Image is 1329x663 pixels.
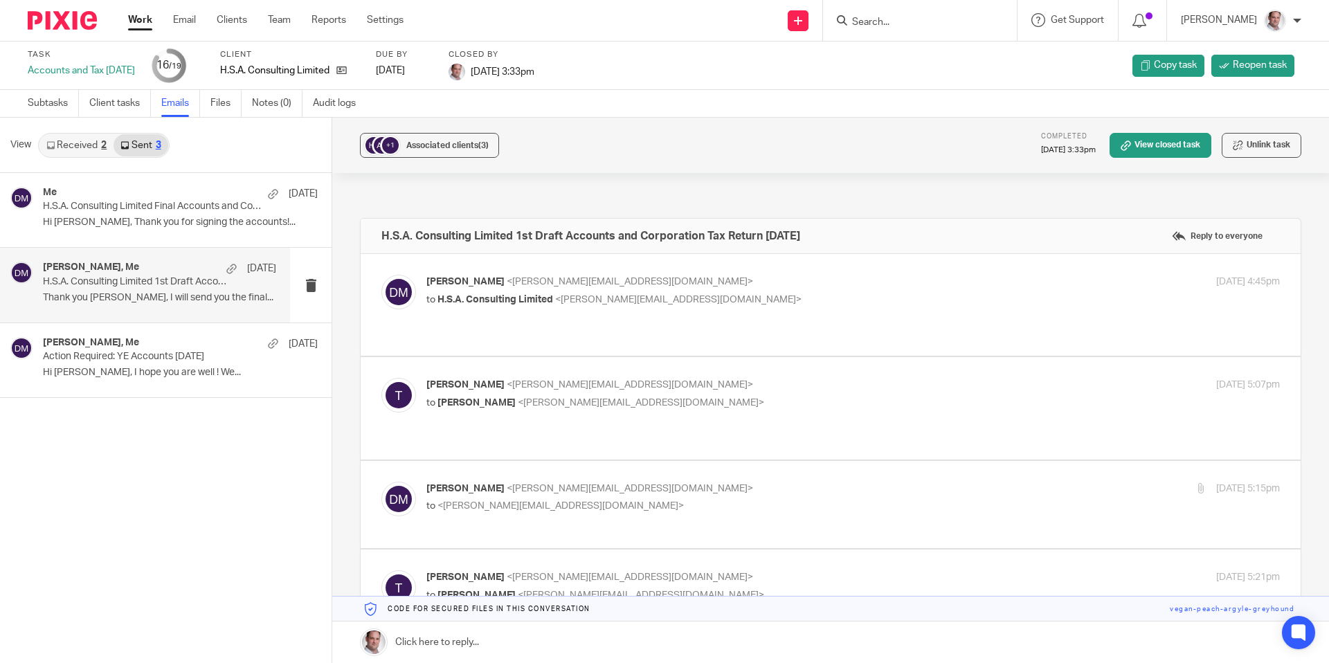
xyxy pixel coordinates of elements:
[437,590,516,600] span: [PERSON_NAME]
[10,337,33,359] img: svg%3E
[360,133,499,158] button: +1 Associated clients(3)
[114,134,168,156] a: Sent3
[426,398,435,408] span: to
[426,501,435,511] span: to
[1216,482,1280,496] p: [DATE] 5:15pm
[311,13,346,27] a: Reports
[518,590,764,600] span: <[PERSON_NAME][EMAIL_ADDRESS][DOMAIN_NAME]>
[169,62,181,70] small: /19
[43,201,263,212] p: H.S.A. Consulting Limited Final Accounts and Corporation Tax Return [DATE]
[28,90,79,117] a: Subtasks
[289,187,318,201] p: [DATE]
[161,90,200,117] a: Emails
[851,17,975,29] input: Search
[449,49,534,60] label: Closed by
[1211,55,1294,77] a: Reopen task
[210,90,242,117] a: Files
[43,292,276,304] p: Thank you [PERSON_NAME], I will send you the final...
[43,351,263,363] p: Action Required: YE Accounts [DATE]
[507,572,753,582] span: <[PERSON_NAME][EMAIL_ADDRESS][DOMAIN_NAME]>
[437,501,684,511] span: <[PERSON_NAME][EMAIL_ADDRESS][DOMAIN_NAME]>
[507,277,753,287] span: <[PERSON_NAME][EMAIL_ADDRESS][DOMAIN_NAME]>
[173,13,196,27] a: Email
[43,262,139,273] h4: [PERSON_NAME], Me
[381,482,416,516] img: svg%3E
[152,285,253,296] a: [URL][DOMAIN_NAME]
[28,64,135,78] div: Accounts and Tax [DATE]
[555,295,802,305] span: <[PERSON_NAME][EMAIL_ADDRESS][DOMAIN_NAME]>
[518,398,764,408] span: <[PERSON_NAME][EMAIL_ADDRESS][DOMAIN_NAME]>
[262,300,339,311] a: [DOMAIN_NAME]
[426,277,505,287] span: [PERSON_NAME]
[382,137,399,154] div: +1
[363,135,384,156] img: svg%3E
[247,262,276,275] p: [DATE]
[10,187,33,209] img: svg%3E
[381,275,416,309] img: svg%3E
[376,64,431,78] div: [DATE]
[507,484,753,493] span: <[PERSON_NAME][EMAIL_ADDRESS][DOMAIN_NAME]>
[43,217,318,228] p: Hi [PERSON_NAME], Thank you for signing the accounts!...
[1181,13,1257,27] p: [PERSON_NAME]
[381,229,800,243] h4: H.S.A. Consulting Limited 1st Draft Accounts and Corporation Tax Return [DATE]
[426,590,435,600] span: to
[1233,58,1287,72] span: Reopen task
[352,300,449,311] a: davidmunroaccountant
[381,378,416,412] img: svg%3E
[10,138,31,152] span: View
[268,13,291,27] a: Team
[1132,55,1204,77] a: Copy task
[376,49,431,60] label: Due by
[341,298,351,308] img: 5ba0d0cb3866e5247cecfcbd9ba3805b.png
[156,57,181,73] div: 16
[1216,378,1280,392] p: [DATE] 5:07pm
[372,135,392,156] img: svg%3E
[217,13,247,27] a: Clients
[128,13,152,27] a: Work
[1041,133,1087,140] span: Completed
[1168,226,1266,246] label: Reply to everyone
[10,262,33,284] img: svg%3E
[9,300,251,311] a: [PERSON_NAME][EMAIL_ADDRESS][DOMAIN_NAME]
[1154,58,1197,72] span: Copy task
[28,11,97,30] img: Pixie
[381,570,416,605] img: svg%3E
[449,64,465,80] img: Munro%20Partners-3202.jpg
[101,140,107,150] div: 2
[252,90,302,117] a: Notes (0)
[478,141,489,149] span: (3)
[471,66,534,76] span: [DATE] 3:33pm
[406,141,489,149] span: Associated clients
[507,380,753,390] span: <[PERSON_NAME][EMAIL_ADDRESS][DOMAIN_NAME]>
[43,367,318,379] p: Hi [PERSON_NAME], I hope you are well ! We...
[367,13,404,27] a: Settings
[437,295,553,305] span: H.S.A. Consulting Limited
[313,90,366,117] a: Audit logs
[289,337,318,351] p: [DATE]
[1216,275,1280,289] p: [DATE] 4:45pm
[39,134,114,156] a: Received2
[426,572,505,582] span: [PERSON_NAME]
[28,49,135,60] label: Task
[220,49,359,60] label: Client
[1222,133,1301,158] button: Unlink task
[1216,570,1280,585] p: [DATE] 5:21pm
[43,187,57,199] h4: Me
[1041,145,1096,156] p: [DATE] 3:33pm
[426,295,435,305] span: to
[426,380,505,390] span: [PERSON_NAME]
[1110,133,1211,158] a: View closed task
[1051,15,1104,25] span: Get Support
[43,276,230,288] p: H.S.A. Consulting Limited 1st Draft Accounts and Corporation Tax Return [DATE]
[426,484,505,493] span: [PERSON_NAME]
[1264,10,1286,32] img: Munro%20Partners-3202.jpg
[43,337,139,349] h4: [PERSON_NAME], Me
[220,64,329,78] p: H.S.A. Consulting Limited
[89,90,151,117] a: Client tasks
[156,140,161,150] div: 3
[437,398,516,408] span: [PERSON_NAME]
